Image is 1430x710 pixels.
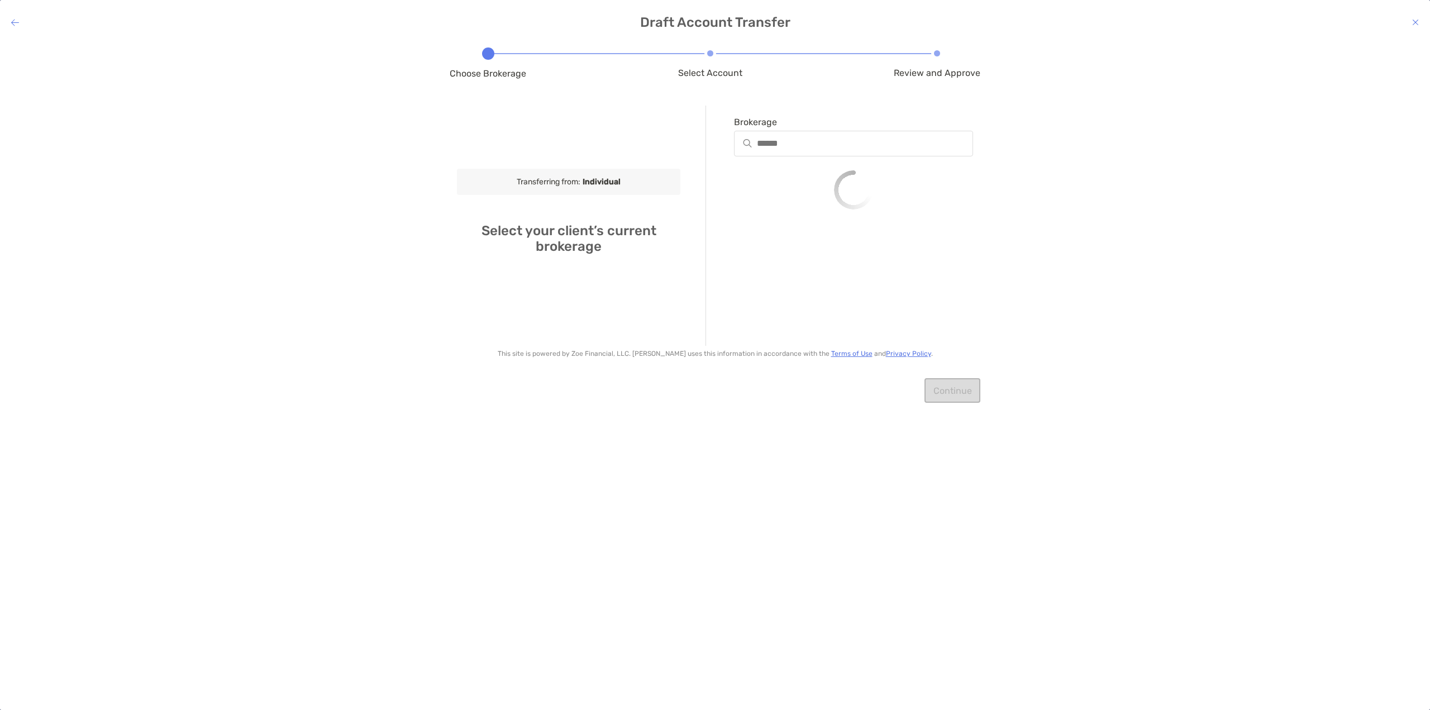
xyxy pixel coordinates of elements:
img: input icon [743,139,752,147]
input: Brokerageinput icon [757,139,973,148]
span: Choose Brokerage [450,68,526,79]
b: Individual [580,177,621,187]
p: This site is powered by Zoe Financial, LLC. [PERSON_NAME] uses this information in accordance wit... [450,350,980,358]
h4: Select your client’s current brokerage [457,223,680,254]
span: Brokerage [734,117,973,127]
a: Terms of Use [831,350,873,358]
div: Transferring from: [457,169,680,195]
a: Privacy Policy [886,350,931,358]
span: Select Account [678,68,742,78]
span: Review and Approve [894,68,980,78]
